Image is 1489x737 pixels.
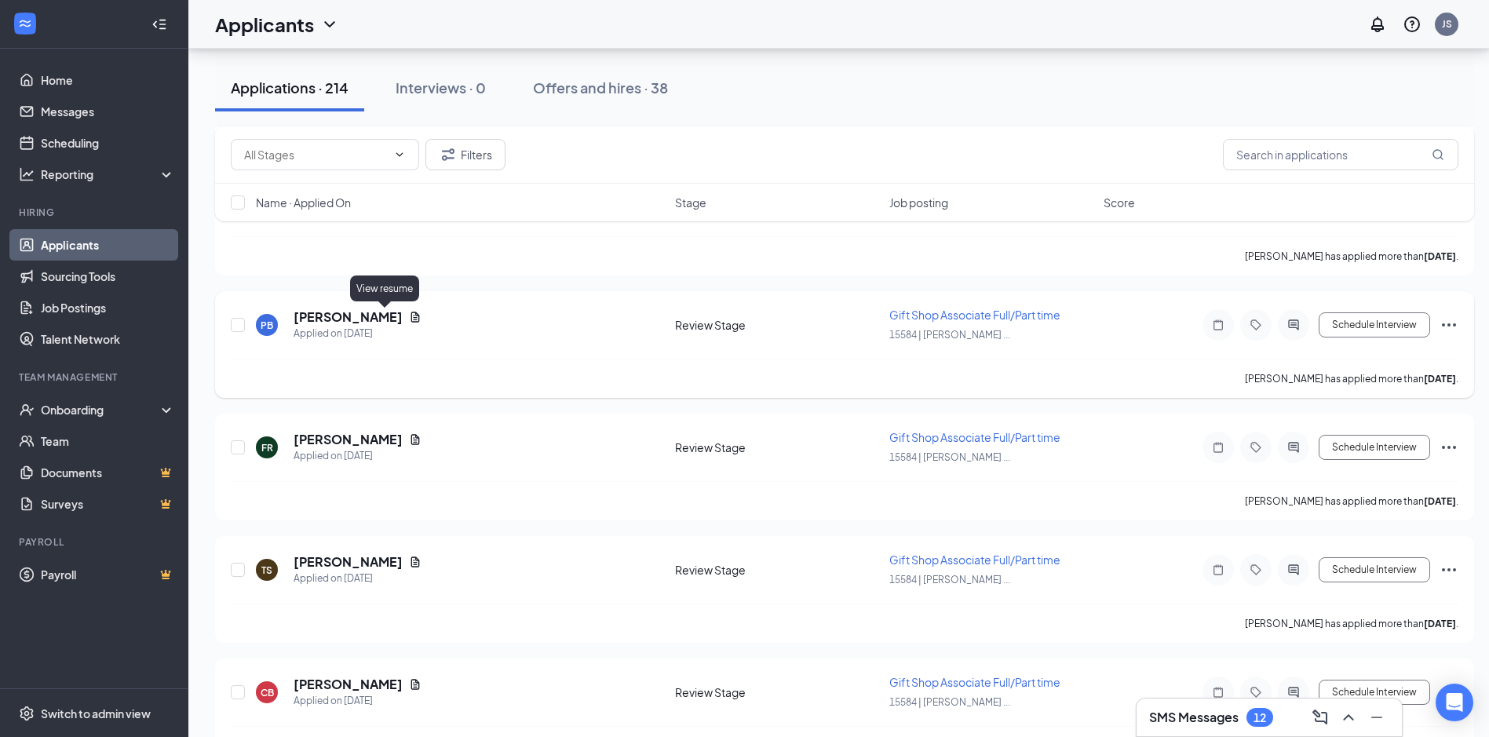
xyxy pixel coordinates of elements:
span: Gift Shop Associate Full/Part time [889,553,1060,567]
svg: Document [409,311,422,323]
div: 12 [1254,711,1266,724]
div: View resume [350,275,419,301]
div: Applications · 214 [231,78,349,97]
div: Switch to admin view [41,706,151,721]
svg: Settings [19,706,35,721]
span: 15584 | [PERSON_NAME] ... [889,329,1010,341]
p: [PERSON_NAME] has applied more than . [1245,250,1458,263]
div: Offers and hires · 38 [533,78,668,97]
svg: Tag [1246,564,1265,576]
a: Team [41,425,175,457]
a: Applicants [41,229,175,261]
div: Hiring [19,206,172,219]
p: [PERSON_NAME] has applied more than . [1245,617,1458,630]
svg: Document [409,433,422,446]
input: All Stages [244,146,387,163]
a: Messages [41,96,175,127]
div: Payroll [19,535,172,549]
svg: ActiveChat [1284,686,1303,699]
svg: Note [1209,564,1228,576]
div: Review Stage [675,440,880,455]
div: FR [261,441,273,454]
svg: MagnifyingGlass [1432,148,1444,161]
svg: ChevronUp [1339,708,1358,727]
button: Schedule Interview [1319,680,1430,705]
svg: Document [409,556,422,568]
b: [DATE] [1424,495,1456,507]
span: 15584 | [PERSON_NAME] ... [889,451,1010,463]
h1: Applicants [215,11,314,38]
svg: Collapse [151,16,167,32]
h5: [PERSON_NAME] [294,431,403,448]
span: Name · Applied On [256,195,351,210]
span: Job posting [889,195,948,210]
svg: ComposeMessage [1311,708,1330,727]
svg: UserCheck [19,402,35,418]
div: Applied on [DATE] [294,326,422,341]
span: Score [1104,195,1135,210]
a: Home [41,64,175,96]
span: Gift Shop Associate Full/Part time [889,430,1060,444]
button: Schedule Interview [1319,557,1430,582]
svg: Minimize [1367,708,1386,727]
div: PB [261,319,273,332]
p: [PERSON_NAME] has applied more than . [1245,494,1458,508]
h3: SMS Messages [1149,709,1239,726]
svg: Note [1209,686,1228,699]
span: 15584 | [PERSON_NAME] ... [889,574,1010,586]
svg: Analysis [19,166,35,182]
h5: [PERSON_NAME] [294,676,403,693]
div: Review Stage [675,317,880,333]
span: Gift Shop Associate Full/Part time [889,308,1060,322]
svg: ActiveChat [1284,319,1303,331]
svg: Ellipses [1440,316,1458,334]
input: Search in applications [1223,139,1458,170]
span: Gift Shop Associate Full/Part time [889,675,1060,689]
svg: ChevronDown [393,148,406,161]
svg: Tag [1246,319,1265,331]
svg: ActiveChat [1284,441,1303,454]
svg: Document [409,678,422,691]
button: ChevronUp [1336,705,1361,730]
svg: Note [1209,319,1228,331]
div: Open Intercom Messenger [1436,684,1473,721]
button: ComposeMessage [1308,705,1333,730]
p: [PERSON_NAME] has applied more than . [1245,372,1458,385]
svg: ActiveChat [1284,564,1303,576]
svg: QuestionInfo [1403,15,1421,34]
a: Scheduling [41,127,175,159]
svg: WorkstreamLogo [17,16,33,31]
svg: Notifications [1368,15,1387,34]
span: 15584 | [PERSON_NAME] ... [889,696,1010,708]
button: Minimize [1364,705,1389,730]
a: SurveysCrown [41,488,175,520]
a: Job Postings [41,292,175,323]
div: CB [261,686,274,699]
b: [DATE] [1424,618,1456,629]
div: JS [1442,17,1452,31]
button: Schedule Interview [1319,312,1430,337]
svg: Ellipses [1440,560,1458,579]
div: Applied on [DATE] [294,448,422,464]
div: Reporting [41,166,176,182]
div: Review Stage [675,684,880,700]
div: Team Management [19,370,172,384]
svg: Tag [1246,686,1265,699]
a: Sourcing Tools [41,261,175,292]
div: Onboarding [41,402,162,418]
a: Talent Network [41,323,175,355]
svg: Ellipses [1440,438,1458,457]
svg: ChevronDown [320,15,339,34]
b: [DATE] [1424,250,1456,262]
button: Filter Filters [425,139,505,170]
h5: [PERSON_NAME] [294,308,403,326]
div: Applied on [DATE] [294,571,422,586]
span: Stage [675,195,706,210]
div: Review Stage [675,562,880,578]
b: [DATE] [1424,373,1456,385]
div: Interviews · 0 [396,78,486,97]
div: TS [261,564,272,577]
a: PayrollCrown [41,559,175,590]
a: DocumentsCrown [41,457,175,488]
button: Schedule Interview [1319,435,1430,460]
